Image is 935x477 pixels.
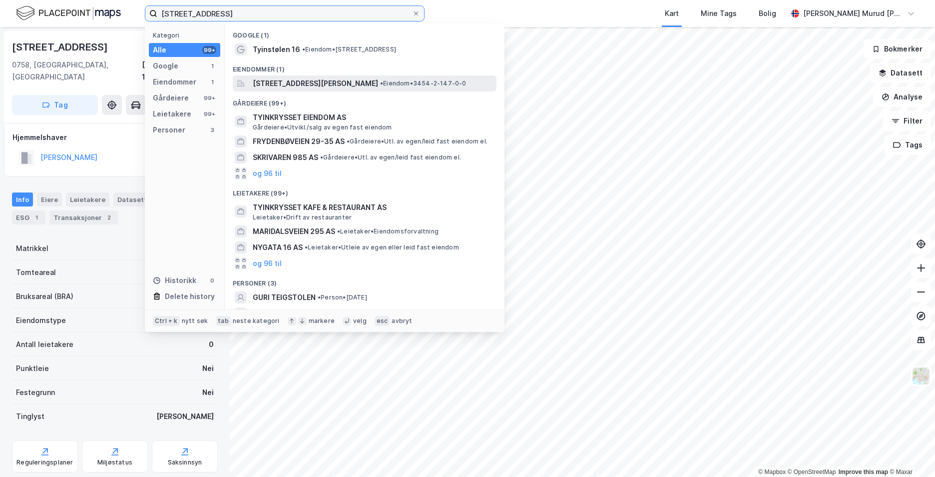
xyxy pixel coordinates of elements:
[97,458,132,466] div: Miljøstatus
[225,57,504,75] div: Eiendommer (1)
[233,317,280,325] div: neste kategori
[153,76,196,88] div: Eiendommer
[253,167,282,179] button: og 96 til
[665,7,679,19] div: Kart
[12,59,142,83] div: 0758, [GEOGRAPHIC_DATA], [GEOGRAPHIC_DATA]
[302,45,396,53] span: Eiendom • [STREET_ADDRESS]
[759,7,776,19] div: Bolig
[153,124,185,136] div: Personer
[337,227,439,235] span: Leietaker • Eiendomsforvaltning
[873,87,931,107] button: Analyse
[883,111,931,131] button: Filter
[347,137,350,145] span: •
[253,213,352,221] span: Leietaker • Drift av restauranter
[16,290,73,302] div: Bruksareal (BRA)
[12,39,110,55] div: [STREET_ADDRESS]
[305,243,459,251] span: Leietaker • Utleie av egen eller leid fast eiendom
[153,31,220,39] div: Kategori
[66,192,109,206] div: Leietakere
[302,45,305,53] span: •
[12,131,217,143] div: Hjemmelshaver
[113,192,151,206] div: Datasett
[870,63,931,83] button: Datasett
[253,77,378,89] span: [STREET_ADDRESS][PERSON_NAME]
[16,338,73,350] div: Antall leietakere
[225,181,504,199] div: Leietakere (99+)
[49,210,118,224] div: Transaksjoner
[253,291,316,303] span: GURI TEIGSTOLEN
[16,242,48,254] div: Matrikkel
[253,307,356,319] span: [PERSON_NAME] TEIGSTOLEN
[253,225,335,237] span: MARIDALSVEIEN 295 AS
[208,276,216,284] div: 0
[16,362,49,374] div: Punktleie
[165,290,215,302] div: Delete history
[885,135,931,155] button: Tags
[202,362,214,374] div: Nei
[253,135,345,147] span: FRYDENBØVEIEN 29-35 AS
[157,6,412,21] input: Søk på adresse, matrikkel, gårdeiere, leietakere eller personer
[153,44,166,56] div: Alle
[864,39,931,59] button: Bokmerker
[253,201,492,213] span: TYINKRYSSET KAFE & RESTAURANT AS
[305,243,308,251] span: •
[12,95,98,115] button: Tag
[208,78,216,86] div: 1
[392,317,412,325] div: avbryt
[153,316,180,326] div: Ctrl + k
[758,468,786,475] a: Mapbox
[16,410,44,422] div: Tinglyst
[885,429,935,477] iframe: Chat Widget
[839,468,888,475] a: Improve this map
[104,212,114,222] div: 2
[153,274,196,286] div: Historikk
[253,151,318,163] span: SKRIVAREN 985 AS
[701,7,737,19] div: Mine Tags
[353,317,367,325] div: velg
[225,91,504,109] div: Gårdeiere (99+)
[156,410,214,422] div: [PERSON_NAME]
[320,153,323,161] span: •
[225,23,504,41] div: Google (1)
[37,192,62,206] div: Eiere
[318,293,321,301] span: •
[788,468,836,475] a: OpenStreetMap
[375,316,390,326] div: esc
[16,314,66,326] div: Eiendomstype
[320,153,461,161] span: Gårdeiere • Utl. av egen/leid fast eiendom el.
[253,43,300,55] span: Tyinstølen 16
[225,271,504,289] div: Personer (3)
[12,192,33,206] div: Info
[337,227,340,235] span: •
[168,458,202,466] div: Saksinnsyn
[202,110,216,118] div: 99+
[253,241,303,253] span: NYGATA 16 AS
[202,386,214,398] div: Nei
[803,7,903,19] div: [PERSON_NAME] Murud [PERSON_NAME]
[182,317,208,325] div: nytt søk
[31,212,41,222] div: 1
[347,137,487,145] span: Gårdeiere • Utl. av egen/leid fast eiendom el.
[202,94,216,102] div: 99+
[912,366,931,385] img: Z
[253,257,282,269] button: og 96 til
[380,79,383,87] span: •
[309,317,335,325] div: markere
[12,210,45,224] div: ESG
[16,4,121,22] img: logo.f888ab2527a4732fd821a326f86c7f29.svg
[16,266,56,278] div: Tomteareal
[208,62,216,70] div: 1
[209,338,214,350] div: 0
[380,79,467,87] span: Eiendom • 3454-2-147-0-0
[318,293,367,301] span: Person • [DATE]
[253,111,492,123] span: TYINKRYSSET EIENDOM AS
[202,46,216,54] div: 99+
[142,59,218,83] div: [GEOGRAPHIC_DATA], 13/70
[208,126,216,134] div: 3
[253,123,392,131] span: Gårdeiere • Utvikl./salg av egen fast eiendom
[16,386,55,398] div: Festegrunn
[16,458,73,466] div: Reguleringsplaner
[153,108,191,120] div: Leietakere
[153,92,189,104] div: Gårdeiere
